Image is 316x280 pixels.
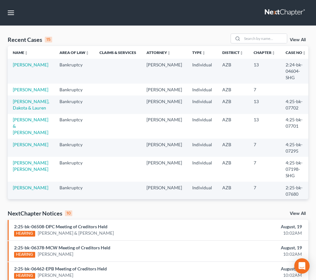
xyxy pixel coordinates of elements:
div: August, 19 [210,266,302,272]
td: Individual [187,59,217,83]
td: 7 [249,182,280,200]
a: [PERSON_NAME] & [PERSON_NAME] [13,117,48,135]
td: 4:25-bk-07198-SHG [280,157,311,181]
div: HEARING [14,252,35,258]
div: Open Intercom Messenger [294,258,310,274]
a: View All [290,38,306,42]
td: 2:25-bk-07680 [280,182,311,200]
td: Individual [187,95,217,114]
td: 13 [249,114,280,139]
td: AZB [217,84,249,95]
td: Individual [187,139,217,157]
td: [PERSON_NAME] [141,114,187,139]
td: 7 [249,157,280,181]
a: [PERSON_NAME] [13,185,48,190]
div: 10 [65,210,72,216]
a: [PERSON_NAME] [38,272,73,278]
a: [PERSON_NAME] [PERSON_NAME] [13,160,48,172]
a: [PERSON_NAME] [38,251,73,257]
td: [PERSON_NAME] [141,84,187,95]
td: Bankruptcy [54,84,94,95]
div: 10:02AM [210,272,302,278]
a: 2:25-bk-06508-DPC Meeting of Creditors Held [14,224,107,229]
div: 15 [45,37,52,42]
td: [PERSON_NAME] [141,139,187,157]
i: unfold_more [272,51,275,55]
td: AZB [217,157,249,181]
div: Recent Cases [8,36,52,43]
i: unfold_more [85,51,89,55]
td: Individual [187,84,217,95]
div: August, 19 [210,223,302,230]
td: AZB [217,114,249,139]
a: Chapterunfold_more [254,50,275,55]
td: [PERSON_NAME] [141,95,187,114]
td: 4:25-bk-07702 [280,95,311,114]
a: Districtunfold_more [222,50,243,55]
td: 7 [249,84,280,95]
td: 2:24-bk-04604-SHG [280,59,311,83]
a: 2:25-bk-06462-EPB Meeting of Creditors Held [14,266,107,271]
td: Individual [187,182,217,200]
td: [PERSON_NAME] [141,59,187,83]
td: 7 [249,139,280,157]
td: 4:25-bk-07701 [280,114,311,139]
i: unfold_more [240,51,243,55]
a: Nameunfold_more [13,50,28,55]
td: Bankruptcy [54,95,94,114]
td: Individual [187,114,217,139]
div: HEARING [14,273,35,279]
td: Bankruptcy [54,157,94,181]
a: View All [290,211,306,216]
div: NextChapter Notices [8,209,72,217]
i: unfold_more [167,51,171,55]
i: unfold_more [24,51,28,55]
td: Bankruptcy [54,114,94,139]
td: [PERSON_NAME] [141,157,187,181]
td: AZB [217,139,249,157]
i: unfold_more [202,51,206,55]
a: [PERSON_NAME] [13,62,48,67]
a: [PERSON_NAME] [13,87,48,92]
i: unfold_more [302,51,306,55]
td: Individual [187,157,217,181]
a: [PERSON_NAME] & [PERSON_NAME] [38,230,114,236]
td: 13 [249,95,280,114]
a: Case Nounfold_more [286,50,306,55]
td: AZB [217,59,249,83]
input: Search by name... [242,34,287,43]
td: [PERSON_NAME] [141,182,187,200]
a: [PERSON_NAME] [13,142,48,147]
div: August, 19 [210,245,302,251]
div: 10:02AM [210,230,302,236]
td: AZB [217,182,249,200]
td: Bankruptcy [54,182,94,200]
td: Bankruptcy [54,139,94,157]
td: AZB [217,95,249,114]
div: 10:02AM [210,251,302,257]
td: 13 [249,59,280,83]
a: Typeunfold_more [192,50,206,55]
a: Area of Lawunfold_more [59,50,89,55]
a: 2:25-bk-06378-MCW Meeting of Creditors Held [14,245,110,250]
td: Bankruptcy [54,59,94,83]
td: 4:25-bk-07295 [280,139,311,157]
th: Claims & Services [94,46,141,59]
div: HEARING [14,231,35,237]
a: [PERSON_NAME], Dakota & Lauren [13,99,49,110]
a: Attorneyunfold_more [146,50,171,55]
